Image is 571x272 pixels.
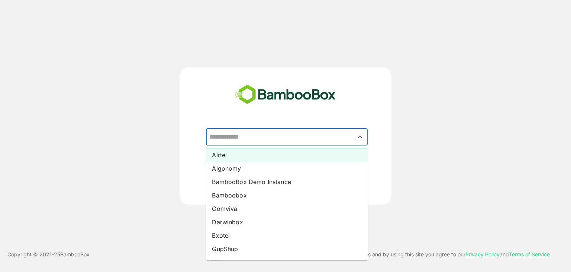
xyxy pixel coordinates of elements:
li: Comviva [206,202,368,215]
li: Exotel [206,229,368,242]
img: bamboobox [231,82,340,107]
li: Algonomy [206,162,368,175]
a: Privacy Policy [465,251,500,257]
p: Copyright © 2021- 25 BambooBox [7,250,90,259]
li: Airtel [206,148,368,162]
p: This site uses cookies and by using this site you agree to our and [318,250,550,259]
li: BambooBox Demo Instance [206,175,368,189]
li: IBM [206,256,368,269]
button: Close [355,132,365,142]
li: Bamboobox [206,189,368,202]
a: Terms of Service [509,251,550,257]
li: GupShup [206,242,368,256]
li: Darwinbox [206,215,368,229]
